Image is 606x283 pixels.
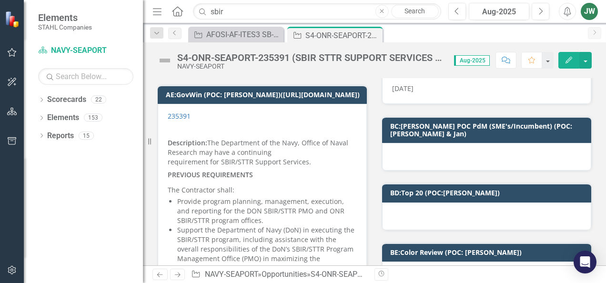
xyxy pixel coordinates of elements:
[84,114,102,122] div: 153
[38,68,133,85] input: Search Below...
[38,23,92,31] small: STAHL Companies
[205,270,258,279] a: NAVY-SEAPORT
[38,12,92,23] span: Elements
[177,52,444,63] div: S4-ONR-SEAPORT-235391 (SBIR STTR SUPPORT SERVICES (SEAPORT NXG))
[47,112,79,123] a: Elements
[305,30,380,41] div: S4-ONR-SEAPORT-235391 (SBIR STTR SUPPORT SERVICES (SEAPORT NXG))
[191,269,367,280] div: » »
[390,189,586,196] h3: BD:Top 20 (POC:[PERSON_NAME])
[47,131,74,141] a: Reports
[581,3,598,20] button: JW
[177,63,444,70] div: NAVY-SEAPORT
[168,138,207,147] strong: Description:
[472,6,526,18] div: Aug-2025
[193,3,441,20] input: Search ClearPoint...
[206,29,281,40] div: AFOSI-AF-ITES3 SB-208239 (Professional IT Support Services)
[177,197,357,225] li: Provide program planning, management, execution, and reporting for the DON SBIR/STTR PMO and ONR ...
[391,5,439,18] a: Search
[91,96,106,104] div: 22
[166,91,362,98] h3: AE:GovWin (POC: [PERSON_NAME])([URL][DOMAIN_NAME])
[390,249,586,256] h3: BE:Color Review (POC: [PERSON_NAME])
[79,131,94,140] div: 15
[469,3,529,20] button: Aug-2025
[454,55,490,66] span: Aug-2025
[38,45,133,56] a: NAVY-SEAPORT
[168,136,357,169] p: The Department of the Navy, Office of Naval Research may have a continuing requirement for SBIR/S...
[168,111,191,121] a: 235391
[191,29,281,40] a: AFOSI-AF-ITES3 SB-208239 (Professional IT Support Services)
[262,270,307,279] a: Opportunities
[392,84,414,93] span: [DATE]
[574,251,596,273] div: Open Intercom Messenger
[168,183,357,195] p: The Contractor shall:
[390,122,586,137] h3: BC:[PERSON_NAME] POC PdM (SME's/Incumbent) (POC: [PERSON_NAME] & Jan)
[47,94,86,105] a: Scorecards
[311,270,571,279] div: S4-ONR-SEAPORT-235391 (SBIR STTR SUPPORT SERVICES (SEAPORT NXG))
[168,171,357,178] h4: PREVIOUS REQUIREMENTS
[157,53,172,68] img: Not Defined
[5,10,21,27] img: ClearPoint Strategy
